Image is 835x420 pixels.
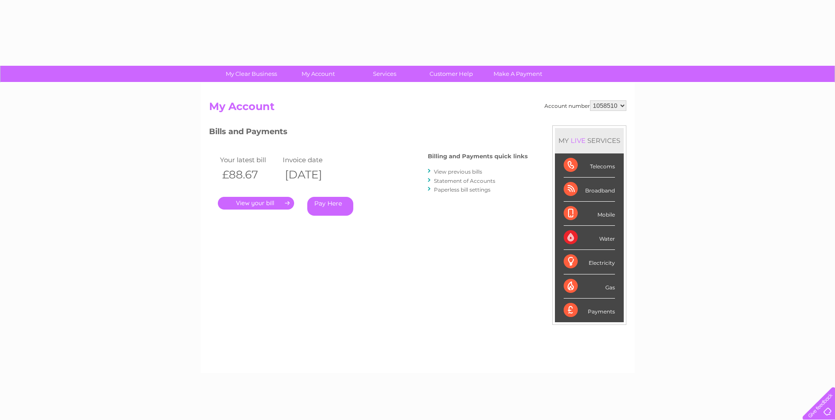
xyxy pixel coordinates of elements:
div: Account number [544,100,626,111]
a: Services [348,66,421,82]
a: Statement of Accounts [434,178,495,184]
div: Broadband [564,178,615,202]
div: MY SERVICES [555,128,624,153]
a: Customer Help [415,66,487,82]
h2: My Account [209,100,626,117]
a: . [218,197,294,210]
th: [DATE] [281,166,344,184]
a: Paperless bill settings [434,186,490,193]
td: Invoice date [281,154,344,166]
div: Payments [564,299,615,322]
a: Make A Payment [482,66,554,82]
div: Telecoms [564,153,615,178]
h4: Billing and Payments quick links [428,153,528,160]
td: Your latest bill [218,154,281,166]
div: Gas [564,274,615,299]
div: Electricity [564,250,615,274]
a: My Account [282,66,354,82]
a: View previous bills [434,168,482,175]
div: LIVE [569,136,587,145]
th: £88.67 [218,166,281,184]
div: Mobile [564,202,615,226]
div: Water [564,226,615,250]
a: My Clear Business [215,66,288,82]
a: Pay Here [307,197,353,216]
h3: Bills and Payments [209,125,528,141]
